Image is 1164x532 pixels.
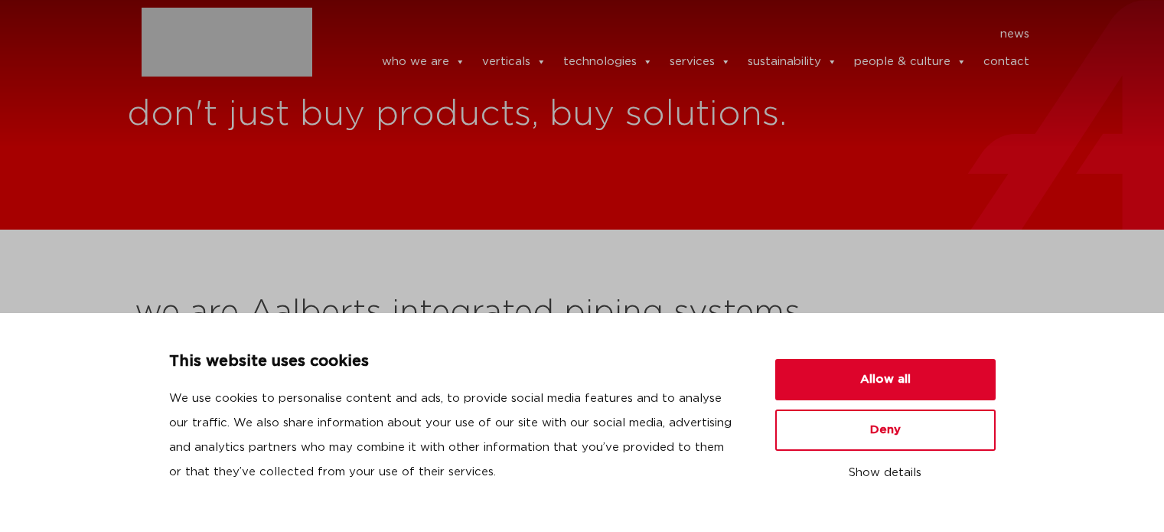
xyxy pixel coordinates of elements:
button: Deny [775,410,996,451]
a: news [1000,22,1029,47]
a: sustainability [748,47,837,77]
p: We use cookies to personalise content and ads, to provide social media features and to analyse ou... [169,387,739,485]
a: verticals [482,47,546,77]
a: services [670,47,731,77]
button: Show details [775,460,996,486]
a: who we are [382,47,465,77]
p: This website uses cookies [169,350,739,374]
nav: Menu [335,22,1030,47]
a: contact [983,47,1029,77]
a: people & culture [854,47,967,77]
button: Allow all [775,359,996,400]
a: technologies [563,47,653,77]
h2: we are Aalberts integrated piping systems [135,295,1030,331]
